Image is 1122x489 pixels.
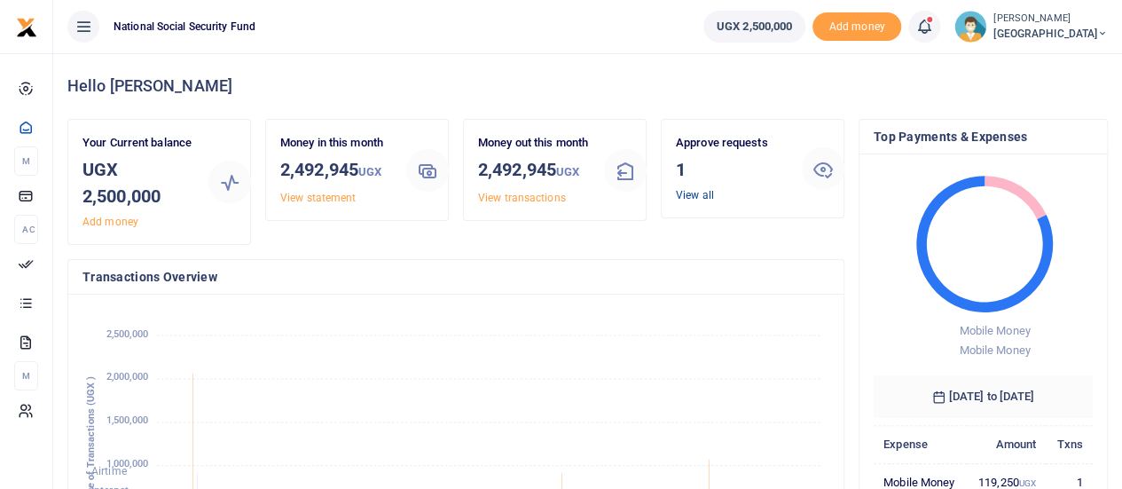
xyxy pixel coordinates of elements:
li: Ac [14,215,38,244]
span: [GEOGRAPHIC_DATA] [993,26,1108,42]
tspan: 2,000,000 [106,372,148,383]
h6: [DATE] to [DATE] [874,375,1093,418]
h4: Transactions Overview [82,267,829,287]
small: UGX [358,165,381,178]
span: Mobile Money [959,324,1030,337]
a: View transactions [478,192,566,204]
small: UGX [1019,478,1036,488]
p: Your Current balance [82,134,194,153]
img: profile-user [954,11,986,43]
th: Expense [874,425,967,463]
h3: 2,492,945 [280,156,392,185]
tspan: 1,500,000 [106,415,148,427]
p: Money out this month [478,134,590,153]
li: Wallet ballance [696,11,812,43]
th: Amount [967,425,1046,463]
li: Toup your wallet [812,12,901,42]
a: Add money [812,19,901,32]
a: View statement [280,192,356,204]
a: Add money [82,216,138,228]
img: logo-small [16,17,37,38]
span: UGX 2,500,000 [717,18,792,35]
h3: 2,492,945 [478,156,590,185]
span: Add money [812,12,901,42]
small: UGX [556,165,579,178]
span: Mobile Money [959,343,1030,357]
span: National Social Security Fund [106,19,263,35]
h3: UGX 2,500,000 [82,156,194,209]
li: M [14,146,38,176]
h3: 1 [676,156,788,183]
a: logo-small logo-large logo-large [16,20,37,33]
li: M [14,361,38,390]
a: profile-user [PERSON_NAME] [GEOGRAPHIC_DATA] [954,11,1108,43]
p: Money in this month [280,134,392,153]
h4: Top Payments & Expenses [874,127,1093,146]
h4: Hello [PERSON_NAME] [67,76,1108,96]
tspan: 1,000,000 [106,458,148,469]
a: UGX 2,500,000 [703,11,805,43]
span: Airtime [91,465,127,477]
a: View all [676,189,714,201]
p: Approve requests [676,134,788,153]
tspan: 2,500,000 [106,328,148,340]
th: Txns [1046,425,1093,463]
small: [PERSON_NAME] [993,12,1108,27]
